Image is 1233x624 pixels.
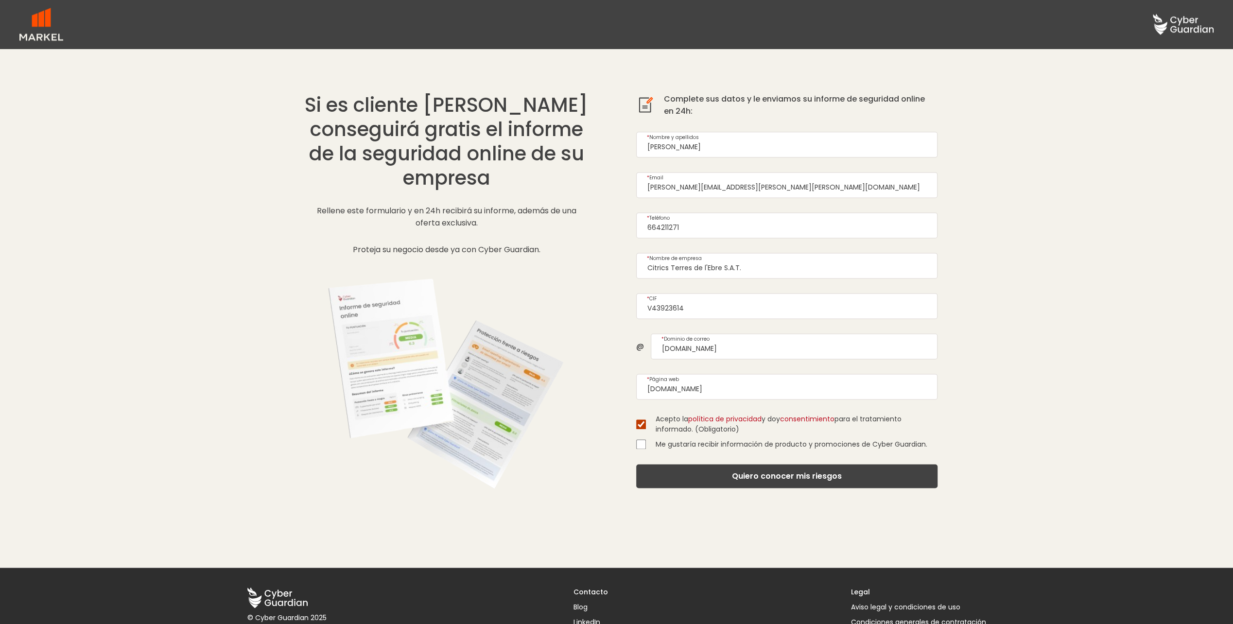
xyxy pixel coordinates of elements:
[296,205,597,229] p: Rellene este formulario y en 24h recibirá su informe, además de una oferta exclusiva.
[851,602,986,612] a: Aviso legal y condiciones de uso
[296,270,597,509] img: Cyber Guardian
[656,414,938,434] label: Acepto la y doy para el tratamiento informado. (Obligatorio)
[296,243,597,256] p: Proteja su negocio desde ya con Cyber Guardian.
[573,602,608,612] a: Blog
[636,374,938,399] input: Introduce una página web válida.
[664,93,938,117] p: Complete sus datos y le enviamos su informe de seguridad online en 24h:
[296,93,597,190] h2: Si es cliente [PERSON_NAME] conseguirá gratis el informe de la seguridad online de su empresa
[656,439,938,450] label: Me gustaría recibir información de producto y promociones de Cyber Guardian.
[651,333,938,359] input: Introduce un dominio de correo válido.
[636,464,938,488] button: Quiero conocer mis riesgos
[851,587,986,597] h3: Legal
[636,340,643,352] span: @
[636,212,938,238] input: Introduce un número de teléfono válido.
[573,587,608,597] h3: Contacto
[247,613,331,623] p: © Cyber Guardian 2025
[688,414,762,424] a: política de privacidad
[780,414,834,424] a: consentimiento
